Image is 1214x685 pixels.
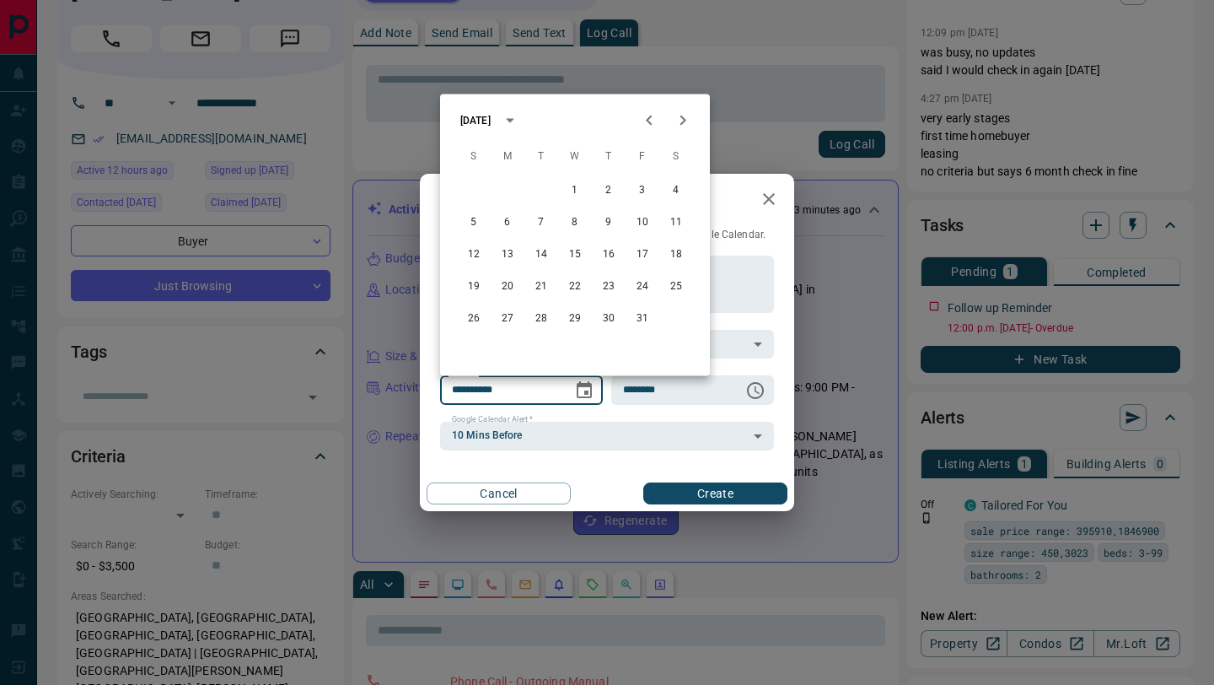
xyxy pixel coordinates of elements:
[666,104,700,138] button: Next month
[459,140,489,174] span: Sunday
[567,374,601,407] button: Choose date, selected date is Sep 17, 2025
[627,175,658,206] button: 3
[526,272,556,302] button: 21
[594,304,624,334] button: 30
[627,304,658,334] button: 31
[594,140,624,174] span: Thursday
[496,106,524,135] button: calendar view is open, switch to year view
[492,240,523,270] button: 13
[427,483,571,504] button: Cancel
[452,414,533,425] label: Google Calendar Alert
[492,208,523,238] button: 6
[594,272,624,302] button: 23
[492,304,523,334] button: 27
[420,174,534,228] h2: New Task
[661,208,691,238] button: 11
[594,175,624,206] button: 2
[560,240,590,270] button: 15
[526,208,556,238] button: 7
[661,175,691,206] button: 4
[526,140,556,174] span: Tuesday
[560,140,590,174] span: Wednesday
[661,240,691,270] button: 18
[459,304,489,334] button: 26
[627,240,658,270] button: 17
[661,140,691,174] span: Saturday
[492,272,523,302] button: 20
[526,240,556,270] button: 14
[632,104,666,138] button: Previous month
[560,208,590,238] button: 8
[492,140,523,174] span: Monday
[627,272,658,302] button: 24
[560,175,590,206] button: 1
[594,208,624,238] button: 9
[739,374,772,407] button: Choose time, selected time is 6:00 AM
[627,140,658,174] span: Friday
[560,272,590,302] button: 22
[459,208,489,238] button: 5
[643,483,787,504] button: Create
[526,304,556,334] button: 28
[594,240,624,270] button: 16
[560,304,590,334] button: 29
[440,422,774,450] div: 10 Mins Before
[460,113,491,128] div: [DATE]
[661,272,691,302] button: 25
[459,240,489,270] button: 12
[459,272,489,302] button: 19
[627,208,658,238] button: 10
